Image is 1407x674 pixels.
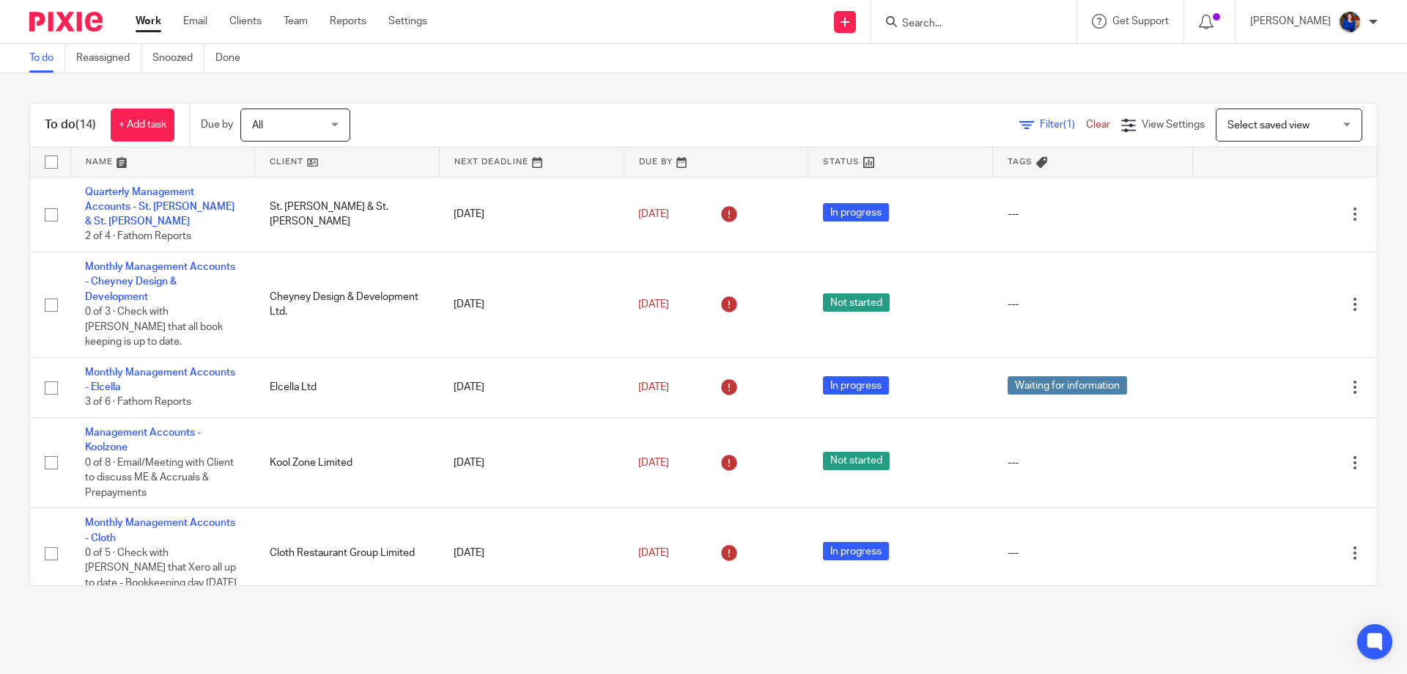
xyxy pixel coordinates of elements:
[75,119,96,131] span: (14)
[215,44,251,73] a: Done
[76,44,141,73] a: Reassigned
[1008,207,1178,221] div: ---
[85,262,235,302] a: Monthly Management Accounts - Cheyney Design & Development
[1142,120,1205,130] span: View Settings
[85,398,191,408] span: 3 of 6 · Fathom Reports
[823,293,890,312] span: Not started
[1008,546,1178,560] div: ---
[823,452,890,470] span: Not started
[255,508,440,598] td: Cloth Restaurant Group Limited
[255,417,440,508] td: Kool Zone Limited
[1008,297,1178,312] div: ---
[136,14,161,29] a: Work
[439,357,624,417] td: [DATE]
[439,508,624,598] td: [DATE]
[201,117,233,132] p: Due by
[439,417,624,508] td: [DATE]
[638,458,669,468] span: [DATE]
[330,14,366,29] a: Reports
[638,382,669,392] span: [DATE]
[1250,14,1331,29] p: [PERSON_NAME]
[85,232,191,242] span: 2 of 4 · Fathom Reports
[1008,376,1127,395] span: Waiting for information
[85,307,223,347] span: 0 of 3 · Check with [PERSON_NAME] that all book keeping is up to date.
[111,109,174,142] a: + Add task
[638,209,669,219] span: [DATE]
[255,252,440,358] td: Cheyney Design & Development Ltd.
[1112,16,1169,26] span: Get Support
[823,376,889,395] span: In progress
[85,518,235,543] a: Monthly Management Accounts - Cloth
[85,548,237,588] span: 0 of 5 · Check with [PERSON_NAME] that Xero all up to date - Bookkeeping day [DATE]
[85,187,234,227] a: Quarterly Management Accounts - St. [PERSON_NAME] & St. [PERSON_NAME]
[439,252,624,358] td: [DATE]
[29,44,65,73] a: To do
[229,14,262,29] a: Clients
[823,542,889,560] span: In progress
[255,177,440,252] td: St. [PERSON_NAME] & St. [PERSON_NAME]
[1008,158,1033,166] span: Tags
[388,14,427,29] a: Settings
[45,117,96,133] h1: To do
[823,203,889,221] span: In progress
[85,458,234,498] span: 0 of 8 · Email/Meeting with Client to discuss ME & Accruals & Prepayments
[1008,455,1178,470] div: ---
[1086,120,1110,130] a: Clear
[638,548,669,558] span: [DATE]
[638,299,669,309] span: [DATE]
[152,44,204,73] a: Snoozed
[85,367,235,392] a: Monthly Management Accounts - Elcella
[29,12,103,32] img: Pixie
[255,357,440,417] td: Elcella Ltd
[85,428,201,453] a: Management Accounts - Koolzone
[1040,120,1086,130] span: Filter
[183,14,207,29] a: Email
[439,177,624,252] td: [DATE]
[252,120,263,131] span: All
[1338,10,1362,34] img: Nicole.jpeg
[901,18,1033,31] input: Search
[1227,120,1310,131] span: Select saved view
[1063,120,1075,130] span: (1)
[284,14,308,29] a: Team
